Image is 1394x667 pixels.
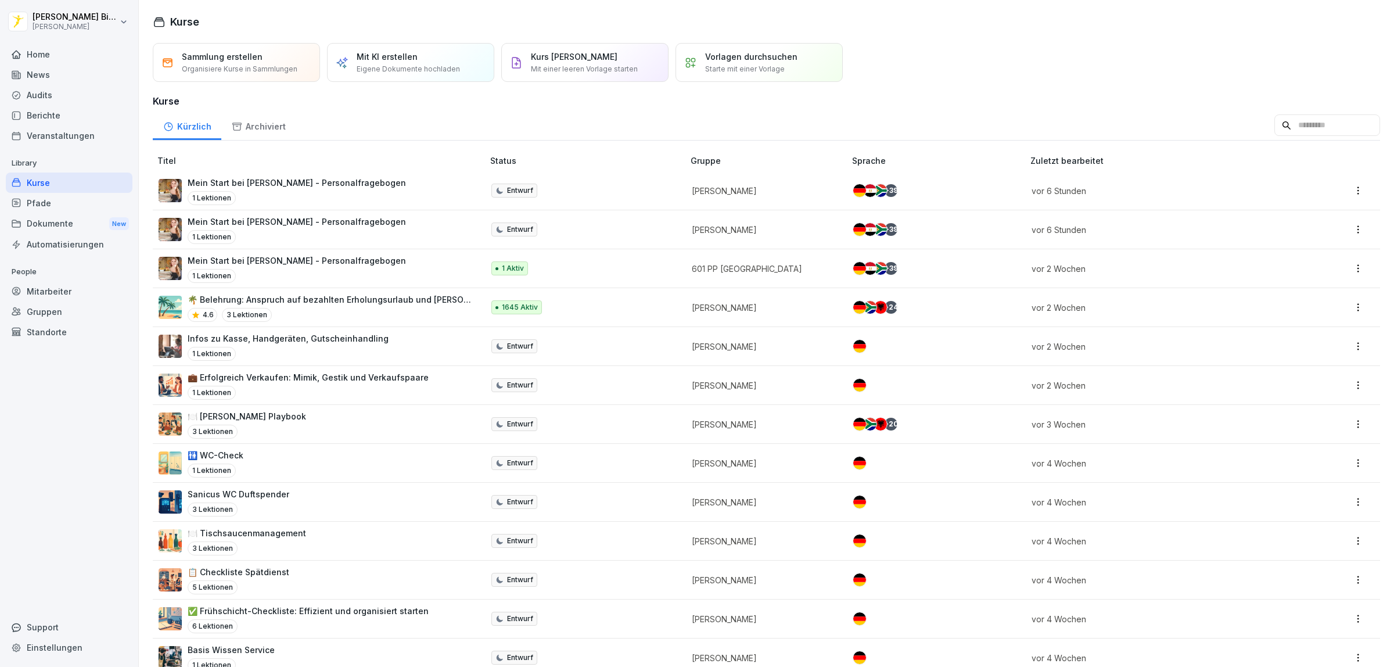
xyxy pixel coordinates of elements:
p: 🍽️ [PERSON_NAME] Playbook [188,410,306,422]
p: 3 Lektionen [222,308,272,322]
a: Standorte [6,322,132,342]
img: aaay8cu0h1hwaqqp9269xjan.png [159,179,182,202]
p: Entwurf [507,419,533,429]
p: [PERSON_NAME] [692,652,833,664]
p: Vorlagen durchsuchen [705,51,797,63]
p: Library [6,154,132,173]
img: za.svg [864,301,876,314]
p: 🚻 WC-Check [188,449,243,461]
img: l2h2shijmtm51cczhw7odq98.png [159,568,182,591]
p: [PERSON_NAME] [692,574,833,586]
img: za.svg [874,223,887,236]
p: 💼 Erfolgreich Verkaufen: Mimik, Gestik und Verkaufspaare [188,371,429,383]
p: [PERSON_NAME] [692,613,833,625]
a: Gruppen [6,302,132,322]
p: vor 4 Wochen [1032,574,1277,586]
p: [PERSON_NAME] [692,418,833,431]
p: 1645 Aktiv [502,302,538,313]
p: 1 Lektionen [188,386,236,400]
a: News [6,64,132,85]
p: Eigene Dokumente hochladen [357,64,460,74]
p: vor 2 Wochen [1032,379,1277,392]
div: + 39 [885,184,897,197]
div: + 20 [885,418,897,431]
p: [PERSON_NAME] [692,535,833,547]
p: Mit einer leeren Vorlage starten [531,64,638,74]
img: eg.svg [864,223,876,236]
p: Entwurf [507,341,533,352]
p: 5 Lektionen [188,580,238,594]
p: 601 PP [GEOGRAPHIC_DATA] [692,263,833,275]
img: de.svg [853,418,866,431]
p: 3 Lektionen [188,542,238,555]
a: DokumenteNew [6,213,132,235]
img: al.svg [874,301,887,314]
a: Home [6,44,132,64]
h3: Kurse [153,94,1380,108]
p: Sprache [852,155,1026,167]
a: Automatisierungen [6,234,132,254]
img: aaay8cu0h1hwaqqp9269xjan.png [159,218,182,241]
p: Entwurf [507,380,533,390]
a: Berichte [6,105,132,125]
p: Mit KI erstellen [357,51,418,63]
p: 📋 Checkliste Spätdienst [188,566,289,578]
p: 3 Lektionen [188,503,238,517]
img: eg.svg [864,262,876,275]
p: vor 3 Wochen [1032,418,1277,431]
p: Status [490,155,686,167]
p: vor 4 Wochen [1032,496,1277,508]
p: Entwurf [507,575,533,585]
img: de.svg [853,184,866,197]
div: Kürzlich [153,110,221,140]
p: [PERSON_NAME] [692,379,833,392]
p: 3 Lektionen [188,425,238,439]
div: Dokumente [6,213,132,235]
p: Entwurf [507,614,533,624]
p: Mein Start bei [PERSON_NAME] - Personalfragebogen [188,254,406,267]
p: Zuletzt bearbeitet [1030,155,1291,167]
img: fus0lrw6br91euh7ojuq1zn4.png [159,413,182,436]
a: Pfade [6,193,132,213]
img: al.svg [874,418,887,431]
h1: Kurse [170,14,199,30]
div: Audits [6,85,132,105]
img: de.svg [853,535,866,547]
p: 1 Lektionen [188,464,236,478]
p: Entwurf [507,185,533,196]
p: Entwurf [507,652,533,663]
img: de.svg [853,457,866,469]
img: s9mc00x6ussfrb3lxoajtb4r.png [159,296,182,319]
img: exxdyns72dfwd14hebdly3cp.png [159,529,182,553]
a: Einstellungen [6,637,132,658]
img: de.svg [853,651,866,664]
img: de.svg [853,262,866,275]
img: de.svg [853,496,866,508]
p: 1 Lektionen [188,269,236,283]
div: + 39 [885,223,897,236]
p: vor 2 Wochen [1032,302,1277,314]
img: h2mn30dzzrvbhtu8twl9he0v.png [159,335,182,358]
img: luuqjhkzcakh9ccac2pz09oo.png [159,490,182,514]
img: eg.svg [864,184,876,197]
a: Archiviert [221,110,296,140]
a: Mitarbeiter [6,281,132,302]
p: vor 4 Wochen [1032,613,1277,625]
p: 1 Aktiv [502,263,524,274]
img: de.svg [853,379,866,392]
p: ✅ Frühschicht-Checkliste: Effizient und organisiert starten [188,605,429,617]
p: [PERSON_NAME] [692,185,833,197]
p: 4.6 [203,310,214,320]
p: Titel [157,155,486,167]
p: vor 4 Wochen [1032,457,1277,469]
p: Sanicus WC Duftspender [188,488,289,500]
p: vor 2 Wochen [1032,263,1277,275]
p: Entwurf [507,497,533,507]
div: + 24 [885,301,897,314]
p: vor 6 Stunden [1032,185,1277,197]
